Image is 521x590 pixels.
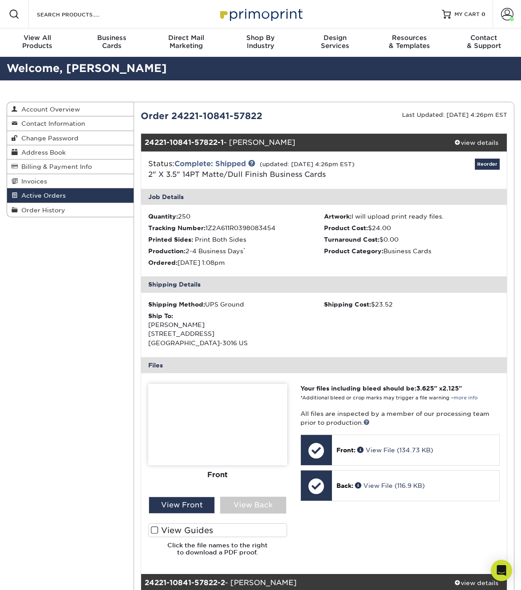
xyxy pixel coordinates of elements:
a: Order History [7,203,134,217]
a: Account Overview [7,102,134,116]
strong: Printed Sides: [148,236,193,243]
div: [PERSON_NAME] [STREET_ADDRESS] [GEOGRAPHIC_DATA]-3016 US [148,311,324,348]
span: Address Book [18,149,66,156]
strong: Product Cost: [324,224,368,231]
div: & Support [446,34,521,50]
strong: 24221-10841-57822-2 [145,578,225,587]
a: Address Book [7,145,134,159]
small: *Additional bleed or crop marks may trigger a file warning – [300,395,478,401]
span: Account Overview [18,106,80,113]
span: 2.125 [442,385,459,392]
a: view details [446,134,507,151]
span: Invoices [18,178,47,185]
a: Invoices [7,174,134,188]
div: View Back [220,497,286,514]
strong: Shipping Cost: [324,301,371,308]
a: Reorder [475,159,500,170]
div: Job Details [141,189,507,205]
label: View Guides [148,523,287,537]
a: BusinessCards [75,28,149,57]
span: Shop By [223,34,298,42]
a: Resources& Templates [372,28,447,57]
div: Order 24221-10841-57822 [134,109,324,123]
strong: Ordered: [148,259,178,266]
div: Open Intercom Messenger [491,560,512,581]
li: I will upload print ready files. [324,212,500,221]
a: Contact& Support [446,28,521,57]
div: & Templates [372,34,447,50]
a: Shop ByIndustry [223,28,298,57]
div: Files [141,357,507,373]
li: 250 [148,212,324,221]
div: - [PERSON_NAME] [141,134,446,151]
strong: Tracking Number: [148,224,205,231]
span: Front: [336,446,355,454]
span: Design [298,34,372,42]
strong: Quantity: [148,213,178,220]
small: (updated: [DATE] 4:26pm EST) [260,161,355,167]
iframe: Google Customer Reviews [2,563,75,587]
div: UPS Ground [148,300,324,309]
h6: Click the file names to the right to download a PDF proof. [148,542,287,563]
li: $24.00 [324,223,500,232]
span: Print Both Sides [195,236,246,243]
div: Status: [142,159,385,180]
span: 3.625 [416,385,434,392]
a: Change Password [7,131,134,145]
a: Complete: Shipped [174,159,246,168]
div: Shipping Details [141,276,507,292]
li: $0.00 [324,235,500,244]
input: SEARCH PRODUCTS..... [36,9,122,20]
div: Services [298,34,372,50]
span: Contact [446,34,521,42]
span: Back: [336,482,353,489]
li: 2-4 Business Days [148,247,324,255]
div: view details [446,578,507,587]
a: more info [454,395,478,401]
span: 1Z2A611R0398083454 [205,224,276,231]
small: Last Updated: [DATE] 4:26pm EST [402,112,507,118]
span: Contact Information [18,120,85,127]
strong: Production: [148,247,186,255]
li: [DATE] 1:08pm [148,258,324,267]
span: Order History [18,207,65,214]
div: $23.52 [324,300,500,309]
strong: Shipping Method: [148,301,205,308]
li: Business Cards [324,247,500,255]
a: View File (134.73 KB) [357,446,433,454]
strong: Product Category: [324,247,383,255]
strong: Artwork: [324,213,351,220]
span: 0 [482,11,485,17]
a: DesignServices [298,28,372,57]
strong: 24221-10841-57822-1 [145,138,224,147]
div: View Front [149,497,215,514]
span: Resources [372,34,447,42]
a: Direct MailMarketing [149,28,223,57]
span: Business [75,34,149,42]
strong: Turnaround Cost: [324,236,379,243]
div: view details [446,138,507,147]
span: Billing & Payment Info [18,163,92,170]
a: 2" X 3.5" 14PT Matte/Dull Finish Business Cards [148,170,326,179]
span: Active Orders [18,192,66,199]
p: All files are inspected by a member of our processing team prior to production. [300,409,500,427]
a: Billing & Payment Info [7,159,134,174]
div: Cards [75,34,149,50]
strong: Your files including bleed should be: " x " [300,385,462,392]
div: Front [148,465,287,485]
a: View File (116.9 KB) [355,482,425,489]
span: Change Password [18,135,79,142]
div: Marketing [149,34,223,50]
span: MY CART [454,11,480,18]
div: Industry [223,34,298,50]
a: Active Orders [7,188,134,203]
strong: Ship To: [148,312,173,319]
a: Contact Information [7,116,134,131]
img: Primoprint [216,4,305,24]
span: Direct Mail [149,34,223,42]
